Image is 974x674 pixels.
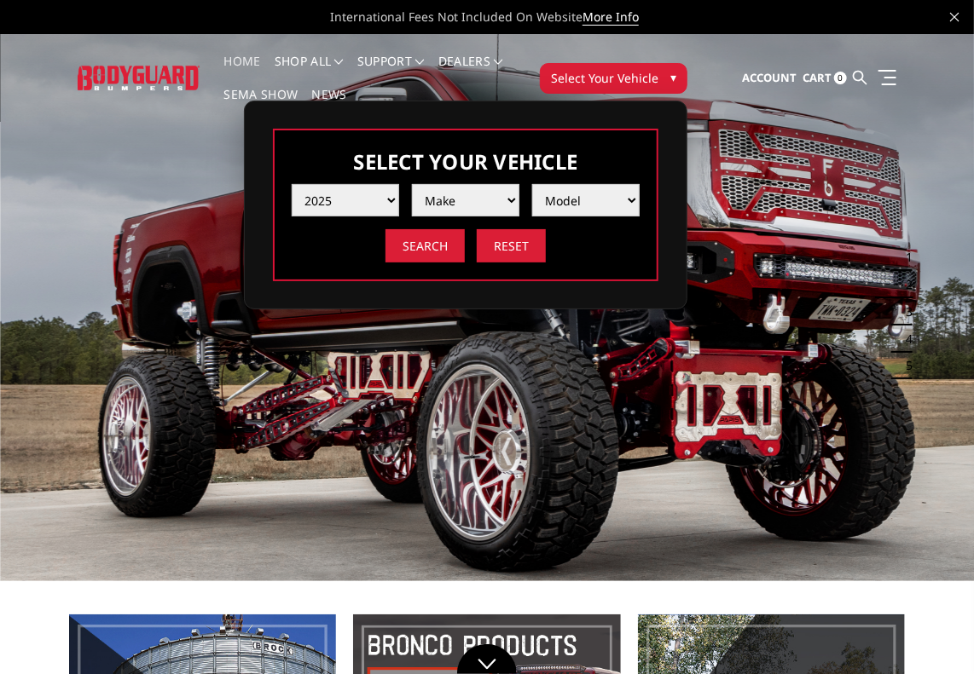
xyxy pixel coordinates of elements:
[896,325,913,353] button: 4 of 5
[311,89,346,122] a: News
[889,592,974,674] iframe: Chat Widget
[834,72,847,84] span: 0
[540,63,687,94] button: Select Your Vehicle
[583,9,639,26] a: More Info
[386,229,465,262] input: Search
[551,69,658,87] span: Select Your Vehicle
[896,271,913,298] button: 2 of 5
[78,66,200,89] img: BODYGUARD BUMPERS
[742,55,797,101] a: Account
[896,353,913,380] button: 5 of 5
[438,55,503,89] a: Dealers
[292,147,640,176] h3: Select Your Vehicle
[670,68,676,86] span: ▾
[223,89,298,122] a: SEMA Show
[896,298,913,325] button: 3 of 5
[223,55,260,89] a: Home
[803,55,847,101] a: Cart 0
[357,55,425,89] a: Support
[477,229,546,262] input: Reset
[412,184,519,216] select: Please select the value from list.
[896,244,913,271] button: 1 of 5
[742,70,797,85] span: Account
[803,70,832,85] span: Cart
[275,55,344,89] a: shop all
